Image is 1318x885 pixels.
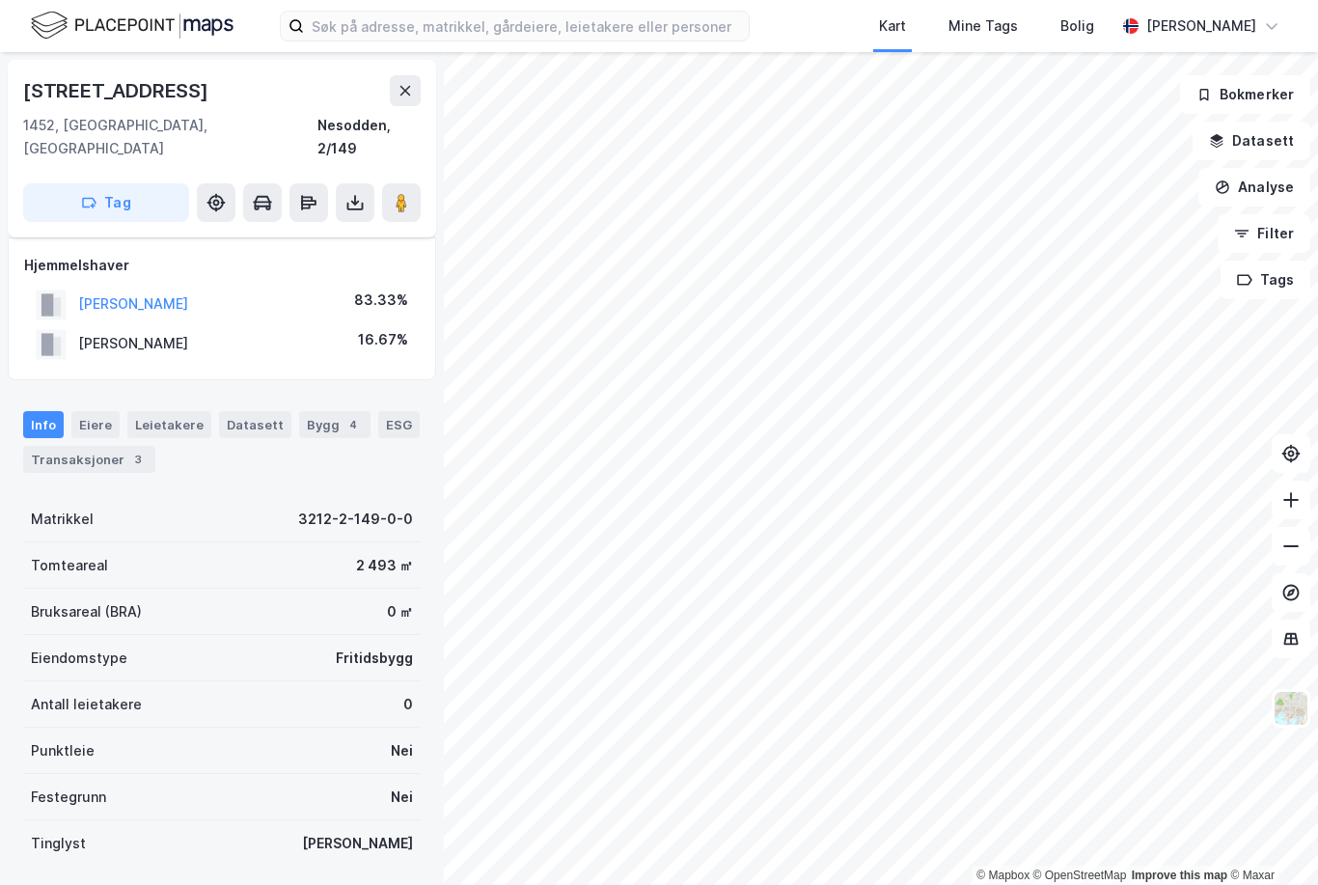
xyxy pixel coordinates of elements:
[356,554,413,577] div: 2 493 ㎡
[354,289,408,312] div: 83.33%
[31,9,233,42] img: logo.f888ab2527a4732fd821a326f86c7f29.svg
[343,415,363,434] div: 4
[302,832,413,855] div: [PERSON_NAME]
[1060,14,1094,38] div: Bolig
[31,600,142,623] div: Bruksareal (BRA)
[976,869,1030,882] a: Mapbox
[31,832,86,855] div: Tinglyst
[1132,869,1227,882] a: Improve this map
[1222,792,1318,885] div: Kontrollprogram for chat
[71,411,120,438] div: Eiere
[317,114,421,160] div: Nesodden, 2/149
[1180,75,1310,114] button: Bokmerker
[1033,869,1127,882] a: OpenStreetMap
[403,693,413,716] div: 0
[299,411,371,438] div: Bygg
[23,75,212,106] div: [STREET_ADDRESS]
[31,693,142,716] div: Antall leietakere
[31,508,94,531] div: Matrikkel
[31,739,95,762] div: Punktleie
[1146,14,1256,38] div: [PERSON_NAME]
[23,183,189,222] button: Tag
[948,14,1018,38] div: Mine Tags
[219,411,291,438] div: Datasett
[391,739,413,762] div: Nei
[24,254,420,277] div: Hjemmelshaver
[23,114,317,160] div: 1452, [GEOGRAPHIC_DATA], [GEOGRAPHIC_DATA]
[1193,122,1310,160] button: Datasett
[378,411,420,438] div: ESG
[1218,214,1310,253] button: Filter
[387,600,413,623] div: 0 ㎡
[879,14,906,38] div: Kart
[78,332,188,355] div: [PERSON_NAME]
[23,446,155,473] div: Transaksjoner
[23,411,64,438] div: Info
[1198,168,1310,207] button: Analyse
[31,786,106,809] div: Festegrunn
[1221,261,1310,299] button: Tags
[304,12,749,41] input: Søk på adresse, matrikkel, gårdeiere, leietakere eller personer
[391,786,413,809] div: Nei
[358,328,408,351] div: 16.67%
[31,647,127,670] div: Eiendomstype
[1273,690,1309,727] img: Z
[128,450,148,469] div: 3
[31,554,108,577] div: Tomteareal
[1222,792,1318,885] iframe: Chat Widget
[127,411,211,438] div: Leietakere
[336,647,413,670] div: Fritidsbygg
[298,508,413,531] div: 3212-2-149-0-0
